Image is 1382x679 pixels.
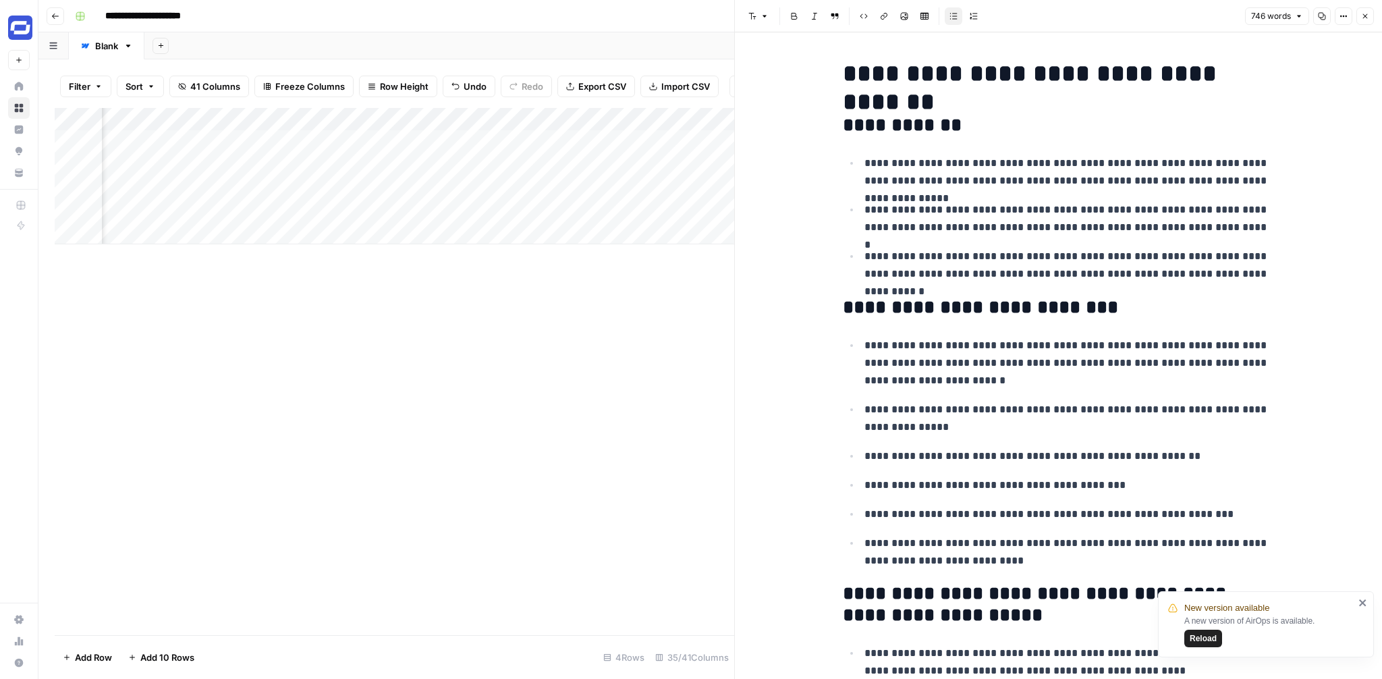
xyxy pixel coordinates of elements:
span: Add Row [75,651,112,664]
span: Undo [464,80,487,93]
a: Your Data [8,162,30,184]
button: Import CSV [640,76,719,97]
button: Row Height [359,76,437,97]
button: Redo [501,76,552,97]
div: 4 Rows [598,647,650,668]
a: Opportunities [8,140,30,162]
button: 41 Columns [169,76,249,97]
span: Import CSV [661,80,710,93]
a: Settings [8,609,30,630]
div: Blank [95,39,118,53]
span: Reload [1190,632,1217,645]
span: 746 words [1251,10,1291,22]
button: 746 words [1245,7,1309,25]
span: Add 10 Rows [140,651,194,664]
span: Filter [69,80,90,93]
button: Undo [443,76,495,97]
a: Insights [8,119,30,140]
span: 41 Columns [190,80,240,93]
button: Freeze Columns [254,76,354,97]
button: Sort [117,76,164,97]
div: A new version of AirOps is available. [1184,615,1354,647]
div: 35/41 Columns [650,647,734,668]
a: Home [8,76,30,97]
span: Row Height [380,80,429,93]
a: Blank [69,32,144,59]
span: Export CSV [578,80,626,93]
button: close [1358,597,1368,608]
img: Synthesia Logo [8,16,32,40]
span: Sort [126,80,143,93]
a: Browse [8,97,30,119]
button: Workspace: Synthesia [8,11,30,45]
button: Add 10 Rows [120,647,202,668]
a: Usage [8,630,30,652]
span: Redo [522,80,543,93]
button: Add Row [55,647,120,668]
span: Freeze Columns [275,80,345,93]
button: Help + Support [8,652,30,674]
button: Filter [60,76,111,97]
button: Export CSV [557,76,635,97]
button: Reload [1184,630,1222,647]
span: New version available [1184,601,1269,615]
